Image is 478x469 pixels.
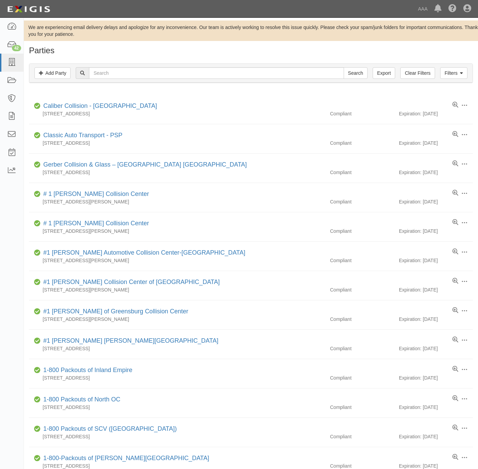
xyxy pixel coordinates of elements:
div: 1-800 Packouts of Inland Empire [41,366,132,375]
a: 1-800 Packouts of Inland Empire [43,367,132,373]
div: Expiration: [DATE] [399,110,473,117]
div: [STREET_ADDRESS] [29,433,325,440]
a: Clear Filters [400,67,435,79]
div: #1 Cochran Automotive Collision Center-Monroeville [41,248,245,257]
div: 1-800-Packouts of Beverly Hills [41,454,209,463]
div: [STREET_ADDRESS][PERSON_NAME] [29,316,325,323]
div: [STREET_ADDRESS] [29,169,325,176]
div: [STREET_ADDRESS][PERSON_NAME] [29,228,325,234]
div: [STREET_ADDRESS] [29,140,325,146]
a: View results summary [452,454,458,461]
div: Compliant [325,140,399,146]
a: View results summary [452,248,458,255]
div: Compliant [325,228,399,234]
a: # 1 [PERSON_NAME] Collision Center [43,220,149,227]
div: Classic Auto Transport - PSP [41,131,122,140]
div: [STREET_ADDRESS][PERSON_NAME] [29,257,325,264]
i: Compliant [34,192,41,197]
a: View results summary [452,219,458,226]
div: Compliant [325,169,399,176]
a: 1-800-Packouts of [PERSON_NAME][GEOGRAPHIC_DATA] [43,455,209,461]
i: Compliant [34,104,41,109]
a: #1 [PERSON_NAME] [PERSON_NAME][GEOGRAPHIC_DATA] [43,337,218,344]
a: View results summary [452,131,458,138]
a: #1 [PERSON_NAME] Automotive Collision Center-[GEOGRAPHIC_DATA] [43,249,245,256]
div: Expiration: [DATE] [399,345,473,352]
i: Compliant [34,309,41,314]
div: Compliant [325,316,399,323]
div: 1-800 Packouts of SCV (Santa Clarita Valley) [41,425,177,434]
div: [STREET_ADDRESS] [29,404,325,411]
a: View results summary [452,307,458,314]
a: Classic Auto Transport - PSP [43,132,122,139]
a: View results summary [452,190,458,197]
div: 1-800 Packouts of North OC [41,395,120,404]
input: Search [89,67,344,79]
i: Compliant [34,280,41,285]
a: View results summary [452,278,458,285]
img: logo-5460c22ac91f19d4615b14bd174203de0afe785f0fc80cf4dbbc73dc1793850b.png [5,3,52,15]
a: Export [373,67,395,79]
div: We are experiencing email delivery delays and apologize for any inconvenience. Our team is active... [24,24,478,38]
i: Compliant [34,162,41,167]
div: Expiration: [DATE] [399,198,473,205]
a: AAA [415,2,431,16]
a: #1 [PERSON_NAME] of Greensburg Collision Center [43,308,188,315]
div: #1 Cochran of Greensburg Collision Center [41,307,188,316]
a: Filters [440,67,467,79]
div: #1 Cochran Collision Center of Greensburg [41,278,220,287]
div: [STREET_ADDRESS] [29,345,325,352]
div: Expiration: [DATE] [399,404,473,411]
div: Compliant [325,374,399,381]
div: Expiration: [DATE] [399,433,473,440]
a: View results summary [452,160,458,167]
i: Compliant [34,427,41,431]
div: # 1 Cochran Collision Center [41,190,149,199]
div: Expiration: [DATE] [399,140,473,146]
div: Expiration: [DATE] [399,257,473,264]
a: View results summary [452,337,458,343]
a: View results summary [452,366,458,373]
div: [STREET_ADDRESS] [29,374,325,381]
a: View results summary [452,425,458,431]
a: View results summary [452,395,458,402]
div: Compliant [325,198,399,205]
a: Add Party [34,67,71,79]
div: Compliant [325,286,399,293]
a: #1 [PERSON_NAME] Collision Center of [GEOGRAPHIC_DATA] [43,279,220,285]
div: [STREET_ADDRESS][PERSON_NAME] [29,198,325,205]
h1: Parties [29,46,473,55]
div: Expiration: [DATE] [399,374,473,381]
div: Gerber Collision & Glass – Houston Brighton [41,160,247,169]
div: Compliant [325,404,399,411]
i: Compliant [34,456,41,461]
a: Caliber Collision - [GEOGRAPHIC_DATA] [43,102,157,109]
div: Expiration: [DATE] [399,228,473,234]
i: Compliant [34,251,41,255]
input: Search [344,67,368,79]
div: Caliber Collision - Gainesville [41,102,157,111]
i: Compliant [34,368,41,373]
div: # 1 Cochran Collision Center [41,219,149,228]
div: [STREET_ADDRESS][PERSON_NAME] [29,286,325,293]
div: Expiration: [DATE] [399,316,473,323]
i: Compliant [34,133,41,138]
div: Expiration: [DATE] [399,286,473,293]
a: 1-800 Packouts of SCV ([GEOGRAPHIC_DATA]) [43,425,177,432]
div: Compliant [325,433,399,440]
a: Gerber Collision & Glass – [GEOGRAPHIC_DATA] [GEOGRAPHIC_DATA] [43,161,247,168]
i: Help Center - Complianz [448,5,457,13]
i: Compliant [34,221,41,226]
div: Compliant [325,345,399,352]
a: # 1 [PERSON_NAME] Collision Center [43,190,149,197]
i: Compliant [34,397,41,402]
div: Compliant [325,110,399,117]
div: 42 [12,45,21,51]
div: Expiration: [DATE] [399,169,473,176]
a: View results summary [452,102,458,109]
div: #1 Cochran Robinson Township [41,337,218,345]
div: Compliant [325,257,399,264]
i: Compliant [34,339,41,343]
div: [STREET_ADDRESS] [29,110,325,117]
a: 1-800 Packouts of North OC [43,396,120,403]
